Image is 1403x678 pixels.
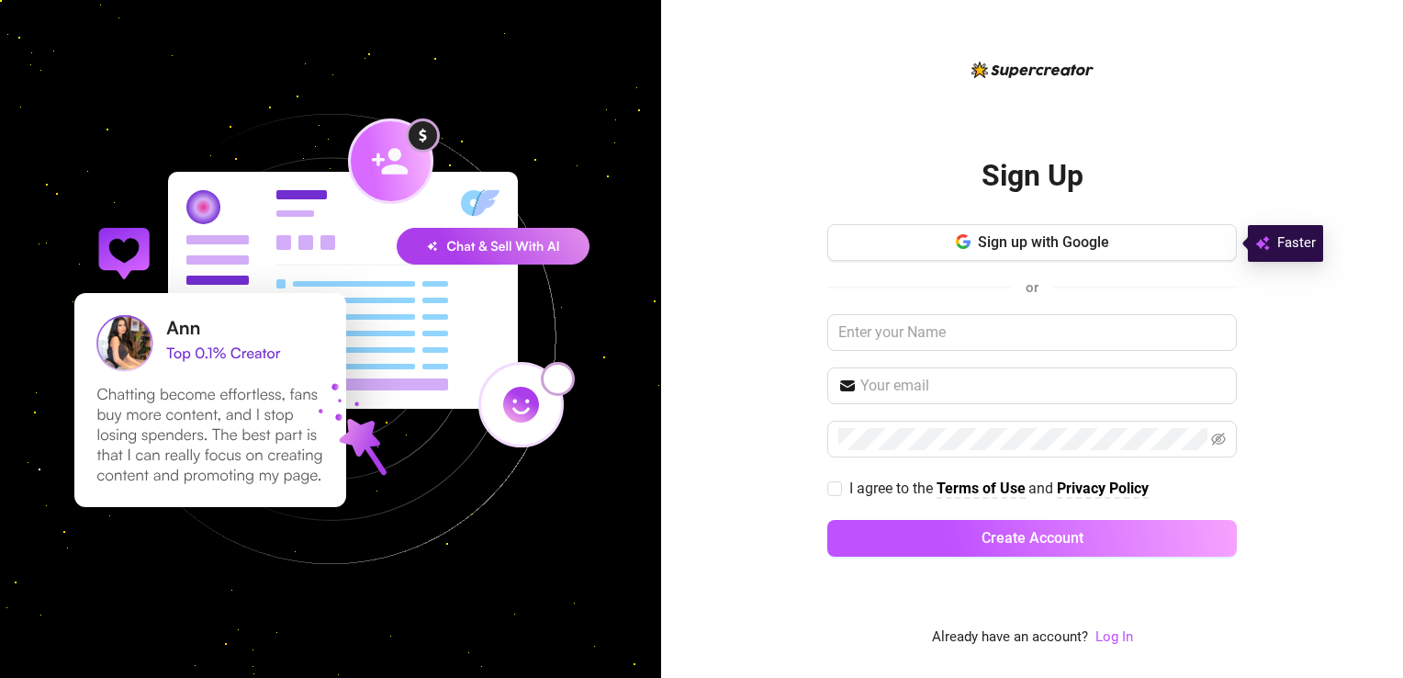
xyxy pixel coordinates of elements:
img: logo-BBDzfeDw.svg [971,62,1094,78]
span: eye-invisible [1211,432,1226,446]
span: or [1026,279,1038,296]
strong: Terms of Use [937,480,1026,497]
span: Sign up with Google [978,233,1109,251]
button: Sign up with Google [827,224,1237,261]
input: Your email [860,375,1226,397]
a: Log In [1095,627,1133,649]
span: Faster [1277,232,1316,254]
img: svg%3e [1255,232,1270,254]
strong: Privacy Policy [1057,480,1149,497]
input: Enter your Name [827,314,1237,351]
span: Already have an account? [932,627,1088,649]
button: Create Account [827,520,1237,557]
img: signup-background-D0MIrEPF.svg [13,21,648,657]
h2: Sign Up [982,157,1083,195]
span: I agree to the [849,480,937,497]
a: Log In [1095,628,1133,645]
span: Create Account [982,529,1083,547]
a: Terms of Use [937,480,1026,499]
span: and [1028,480,1057,497]
a: Privacy Policy [1057,480,1149,499]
